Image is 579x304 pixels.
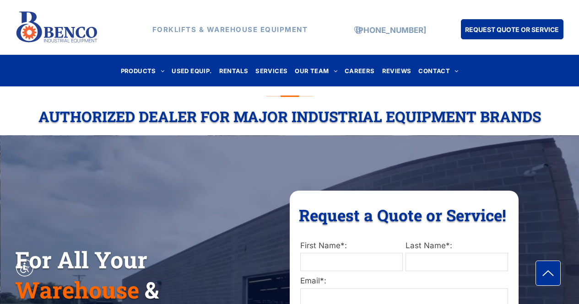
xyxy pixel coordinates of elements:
a: PRODUCTS [117,64,168,77]
a: SERVICES [252,64,291,77]
a: CAREERS [341,64,379,77]
span: Request a Quote or Service! [299,204,506,225]
a: [PHONE_NUMBER] [356,26,426,35]
span: Authorized Dealer For Major Industrial Equipment Brands [38,107,541,126]
label: Email*: [300,275,508,287]
label: First Name*: [300,240,403,252]
a: OUR TEAM [291,64,341,77]
span: For All Your [15,245,147,275]
a: USED EQUIP. [168,64,215,77]
label: Last Name*: [406,240,508,252]
strong: FORKLIFTS & WAREHOUSE EQUIPMENT [152,25,308,34]
a: RENTALS [216,64,252,77]
a: REQUEST QUOTE OR SERVICE [461,19,563,39]
a: CONTACT [415,64,462,77]
span: REQUEST QUOTE OR SERVICE [465,21,559,38]
a: REVIEWS [379,64,415,77]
